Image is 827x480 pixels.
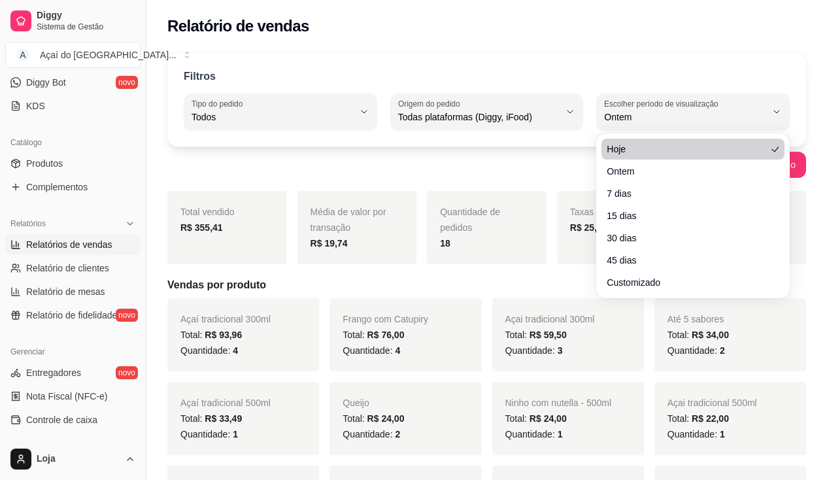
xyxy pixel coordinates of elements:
span: 7 dias [607,187,766,200]
span: R$ 24,00 [367,413,405,424]
span: 4 [395,345,400,356]
span: Açai tradicional 300ml [505,314,595,324]
strong: R$ 25,00 [570,222,607,233]
span: Relatório de fidelidade [26,309,117,322]
span: 30 dias [607,231,766,245]
span: Média de valor por transação [311,207,386,233]
span: Quantidade: [667,345,725,356]
span: Até 5 sabores [667,314,724,324]
span: 1 [720,429,725,439]
span: 3 [558,345,563,356]
span: R$ 24,00 [530,413,567,424]
span: Frango com Catupiry [343,314,428,324]
span: Total: [667,330,729,340]
span: Relatório de clientes [26,262,109,275]
span: Todos [192,111,354,124]
span: Total: [343,330,404,340]
span: R$ 93,96 [205,330,242,340]
span: Total: [505,413,567,424]
span: Complementos [26,180,88,194]
span: R$ 59,50 [530,330,567,340]
button: Select a team [5,42,141,68]
span: Diggy [37,10,135,22]
span: 15 dias [607,209,766,222]
p: Filtros [184,69,216,84]
span: A [16,48,29,61]
span: Quantidade: [343,429,400,439]
span: Total: [667,413,729,424]
span: Relatório de mesas [26,285,105,298]
span: Total: [505,330,567,340]
span: 1 [233,429,238,439]
span: Relatórios [10,218,46,229]
span: Açaí tradicional 500ml [180,398,271,408]
span: Entregadores [26,366,81,379]
span: 2 [395,429,400,439]
span: Quantidade: [180,345,238,356]
span: Total: [343,413,404,424]
span: Total: [180,330,242,340]
span: Quantidade: [343,345,400,356]
span: Quantidade: [505,345,563,356]
span: Diggy Bot [26,76,66,89]
span: Quantidade: [667,429,725,439]
span: Customizado [607,276,766,289]
span: Loja [37,453,120,465]
label: Escolher período de visualização [604,98,722,109]
span: Queijo [343,398,369,408]
span: Açaí tradicional 300ml [180,314,271,324]
span: Ninho com nutella - 500ml [505,398,612,408]
span: R$ 33,49 [205,413,242,424]
span: R$ 22,00 [692,413,729,424]
span: Controle de fiado [26,437,96,450]
span: R$ 76,00 [367,330,405,340]
div: Gerenciar [5,341,141,362]
span: Ontem [607,165,766,178]
strong: R$ 355,41 [180,222,223,233]
span: Relatórios de vendas [26,238,112,251]
h2: Relatório de vendas [167,16,309,37]
strong: 18 [440,238,450,249]
span: Quantidade: [180,429,238,439]
h5: Vendas por produto [167,277,806,293]
div: Catálogo [5,132,141,153]
label: Tipo do pedido [192,98,247,109]
span: Açai tradicional 500ml [667,398,757,408]
span: KDS [26,99,45,112]
span: Taxas de entrega [570,207,640,217]
span: Total: [180,413,242,424]
label: Origem do pedido [398,98,464,109]
span: Controle de caixa [26,413,97,426]
span: 1 [558,429,563,439]
span: Nota Fiscal (NFC-e) [26,390,107,403]
strong: R$ 19,74 [311,238,348,249]
span: Total vendido [180,207,235,217]
span: Produtos [26,157,63,170]
span: 4 [233,345,238,356]
span: Ontem [604,111,766,124]
span: R$ 34,00 [692,330,729,340]
span: 2 [720,345,725,356]
span: Sistema de Gestão [37,22,135,32]
div: Açaí do [GEOGRAPHIC_DATA] ... [40,48,177,61]
span: Quantidade: [505,429,563,439]
span: 45 dias [607,254,766,267]
span: Todas plataformas (Diggy, iFood) [398,111,560,124]
span: Hoje [607,143,766,156]
span: Quantidade de pedidos [440,207,500,233]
